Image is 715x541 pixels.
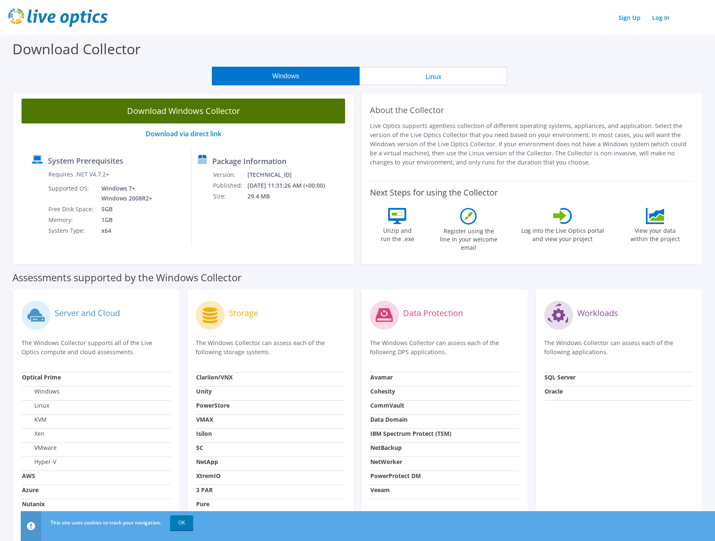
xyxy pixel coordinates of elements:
[212,67,360,85] button: Windows
[196,500,209,508] strong: Pure
[22,486,38,494] strong: Azure
[247,180,336,191] td: [DATE] 11:31:26 AM (+00:00)
[370,486,390,494] strong: Veeam
[196,430,212,437] strong: Isilon
[577,309,618,317] label: Workloads
[438,225,500,252] label: Register using the line in your welcome email
[370,121,693,167] p: Live Optics supports agentless collection of different operating systems, appliances, and applica...
[22,500,45,508] strong: Nutanix
[95,204,154,215] td: 5GB
[22,373,61,381] strong: Optical Prime
[22,387,60,396] label: Windows
[370,458,402,466] strong: NetWorker
[360,67,507,85] button: Linux
[22,458,56,466] label: Hyper-V
[170,515,193,530] a: OK
[48,157,123,165] label: System Prerequisites
[22,99,345,123] a: Download Windows Collector
[247,169,336,180] td: [TECHNICAL_ID]
[12,273,242,282] label: Assessments supported by the Windows Collector
[614,12,645,24] a: Sign Up
[95,183,154,204] td: Windows 7+ Windows 2008R2+
[50,519,161,526] span: This site uses cookies to track your navigation.
[48,183,95,204] td: Supported OS:
[370,472,421,480] strong: PowerProtect DM
[22,430,45,438] label: Xen
[146,129,221,138] a: Download via direct link
[370,373,393,381] strong: Avamar
[48,204,95,215] td: Free Disk Space:
[48,170,109,179] label: Requires .NET V4.7.2+
[95,215,154,225] td: 1GB
[48,225,95,236] td: System Type:
[196,486,213,494] strong: 3 PAR
[370,401,404,409] strong: CommVault
[196,458,218,466] strong: NetApp
[370,338,519,357] p: The Windows Collector can assess each of the following DPS applications.
[370,387,395,395] strong: Cohesity
[212,157,286,165] label: Package Information
[213,169,247,180] td: Version:
[22,401,49,410] label: Linux
[626,224,685,243] label: View your data within the project
[379,224,417,243] label: Unzip and run the .exe
[370,430,451,437] strong: IBM Spectrum Protect (TSM)
[12,39,141,58] label: Download Collector
[95,225,154,236] td: x64
[213,191,247,202] td: Size:
[196,373,233,381] strong: Clariion/VNX
[545,387,563,395] strong: Oracle
[196,338,345,357] p: The Windows Collector can assess each of the following storage systems.
[544,338,693,357] p: The Windows Collector can assess each of the following applications.
[196,444,203,452] strong: SC
[247,191,336,202] td: 29.4 MB
[22,472,35,480] strong: AWS
[196,387,212,395] strong: Unity
[545,373,576,381] strong: SQL Server
[22,415,47,424] label: KVM
[196,472,221,480] strong: XtremIO
[55,309,120,317] label: Server and Cloud
[8,8,108,27] img: live_optics_svg.svg
[370,415,408,423] strong: Data Domain
[521,224,605,243] label: Log into the Live Optics portal and view your project
[403,309,463,317] label: Data Protection
[22,444,57,452] label: VMware
[196,415,213,423] strong: VMAX
[22,338,171,357] p: The Windows Collector supports all of the Live Optics compute and cloud assessments.
[48,215,95,225] td: Memory:
[196,401,230,409] strong: PowerStore
[213,180,247,191] td: Published:
[229,309,258,317] label: Storage
[648,12,674,24] a: Log In
[370,105,693,115] h2: About the Collector
[370,444,402,452] strong: NetBackup
[370,188,498,198] label: Next Steps for using the Collector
